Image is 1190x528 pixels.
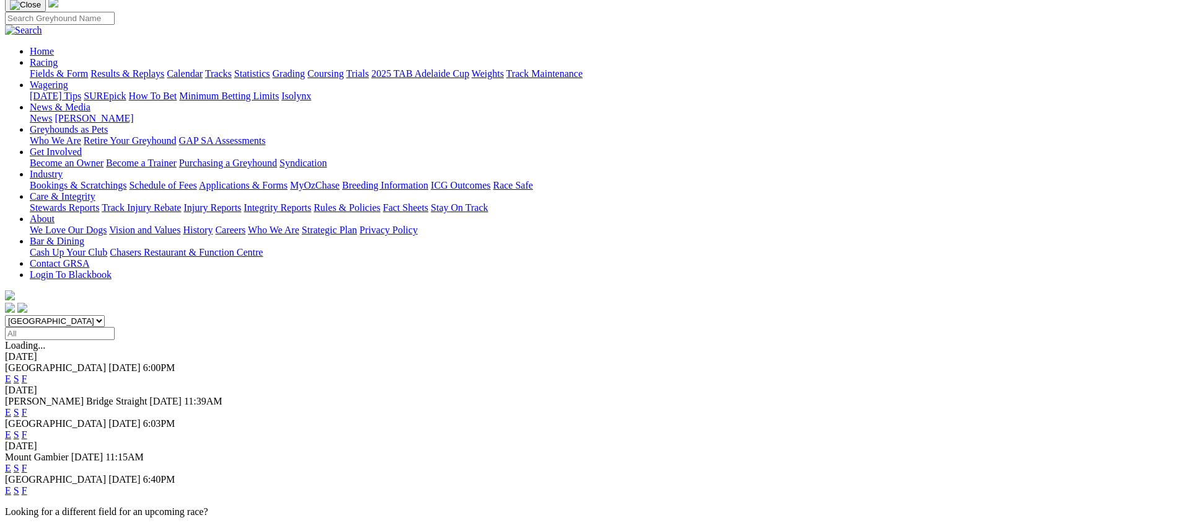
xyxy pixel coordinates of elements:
img: twitter.svg [17,303,27,313]
div: Care & Integrity [30,202,1185,213]
img: Search [5,25,42,36]
a: F [22,485,27,496]
span: 6:00PM [143,362,175,373]
a: ICG Outcomes [431,180,490,190]
a: Coursing [307,68,344,79]
a: Fact Sheets [383,202,428,213]
div: Greyhounds as Pets [30,135,1185,146]
a: [DATE] Tips [30,91,81,101]
a: News [30,113,52,123]
a: Weights [472,68,504,79]
a: Trials [346,68,369,79]
a: Become an Owner [30,158,104,168]
span: 6:03PM [143,418,175,429]
a: Who We Are [248,225,299,235]
span: [DATE] [108,362,141,373]
a: Isolynx [281,91,311,101]
span: [GEOGRAPHIC_DATA] [5,418,106,429]
div: Get Involved [30,158,1185,169]
a: Rules & Policies [314,202,381,213]
a: Strategic Plan [302,225,357,235]
a: Industry [30,169,63,179]
a: E [5,429,11,440]
img: facebook.svg [5,303,15,313]
input: Search [5,12,115,25]
span: [GEOGRAPHIC_DATA] [5,474,106,485]
a: 2025 TAB Adelaide Cup [371,68,469,79]
a: Privacy Policy [359,225,418,235]
a: About [30,213,55,224]
a: E [5,463,11,473]
div: Bar & Dining [30,247,1185,258]
a: Race Safe [493,180,532,190]
a: Chasers Restaurant & Function Centre [110,247,263,257]
a: Purchasing a Greyhound [179,158,277,168]
a: How To Bet [129,91,177,101]
a: Vision and Values [109,225,180,235]
a: Minimum Betting Limits [179,91,279,101]
a: Bookings & Scratchings [30,180,126,190]
a: Login To Blackbook [30,269,112,280]
a: History [183,225,213,235]
a: S [14,463,19,473]
a: Stewards Reports [30,202,99,213]
a: Wagering [30,79,68,90]
a: Stay On Track [431,202,488,213]
a: News & Media [30,102,90,112]
div: Racing [30,68,1185,79]
a: GAP SA Assessments [179,135,266,146]
span: Loading... [5,340,45,351]
a: Become a Trainer [106,158,177,168]
a: Breeding Information [342,180,428,190]
div: [DATE] [5,385,1185,396]
a: S [14,429,19,440]
a: [PERSON_NAME] [55,113,133,123]
a: Home [30,46,54,56]
a: Care & Integrity [30,191,95,202]
span: [DATE] [108,474,141,485]
a: Racing [30,57,58,68]
a: F [22,374,27,384]
span: [DATE] [108,418,141,429]
a: Cash Up Your Club [30,247,107,257]
a: Greyhounds as Pets [30,124,108,135]
a: E [5,485,11,496]
a: E [5,407,11,418]
span: [PERSON_NAME] Bridge Straight [5,396,147,406]
div: Industry [30,180,1185,191]
img: logo-grsa-white.png [5,290,15,300]
a: Applications & Forms [199,180,288,190]
a: Tracks [205,68,232,79]
a: F [22,407,27,418]
a: S [14,407,19,418]
span: [GEOGRAPHIC_DATA] [5,362,106,373]
a: Schedule of Fees [129,180,196,190]
a: Syndication [280,158,327,168]
span: 6:40PM [143,474,175,485]
a: MyOzChase [290,180,340,190]
a: F [22,463,27,473]
a: Track Maintenance [506,68,583,79]
a: Bar & Dining [30,236,84,246]
div: About [30,225,1185,236]
a: Fields & Form [30,68,88,79]
a: F [22,429,27,440]
a: Get Involved [30,146,82,157]
a: Injury Reports [183,202,241,213]
a: S [14,374,19,384]
span: 11:39AM [184,396,223,406]
a: Careers [215,225,245,235]
span: [DATE] [149,396,182,406]
a: Grading [273,68,305,79]
span: Mount Gambier [5,452,69,462]
a: Calendar [167,68,203,79]
div: [DATE] [5,351,1185,362]
span: [DATE] [71,452,104,462]
a: Track Injury Rebate [102,202,181,213]
a: Results & Replays [90,68,164,79]
a: S [14,485,19,496]
span: 11:15AM [105,452,144,462]
div: Wagering [30,91,1185,102]
a: Retire Your Greyhound [84,135,177,146]
a: E [5,374,11,384]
